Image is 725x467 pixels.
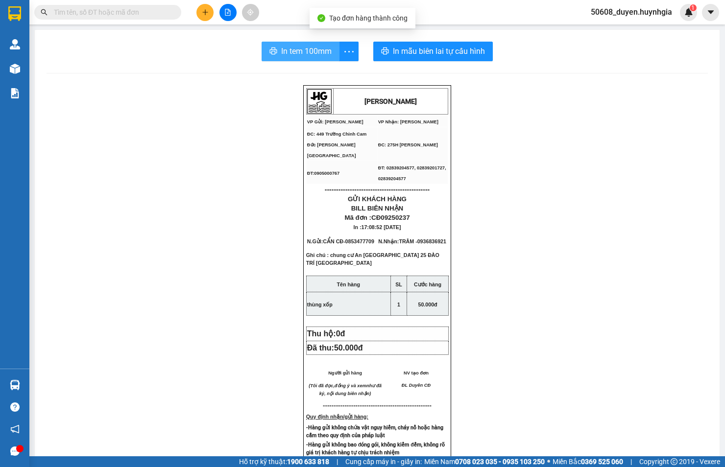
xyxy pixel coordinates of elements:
span: more [339,46,358,58]
span: check-circle [317,14,325,22]
span: file-add [224,9,231,16]
img: icon-new-feature [684,8,693,17]
span: printer [381,47,389,56]
button: caret-down [702,4,719,21]
strong: SL [395,281,402,287]
input: Tìm tên, số ĐT hoặc mã đơn [54,7,169,18]
span: notification [10,424,20,434]
strong: 0708 023 035 - 0935 103 250 [455,458,545,466]
span: thùng xốp [307,302,333,307]
button: printerIn mẫu biên lai tự cấu hình [373,42,493,61]
img: solution-icon [10,88,20,98]
span: ----------------------------------------------- [329,402,432,409]
span: caret-down [706,8,715,17]
span: 50.000đ [418,302,437,307]
button: printerIn tem 100mm [262,42,339,61]
div: 0937939758 [94,32,172,46]
span: In : [354,224,401,230]
span: ĐL Duyên CĐ [402,383,431,388]
span: copyright [671,458,677,465]
span: ⚪️ [547,460,550,464]
img: logo-vxr [8,6,21,21]
em: như đã ký, nội dung biên nhận) [319,383,382,396]
span: Gửi: [8,8,24,19]
span: ĐC: 275H [PERSON_NAME] [378,142,438,147]
div: [PERSON_NAME] [94,20,172,32]
span: --- [323,402,329,409]
button: plus [196,4,214,21]
span: aim [247,9,254,16]
span: N.Nhận: [378,238,446,244]
span: plus [202,9,209,16]
strong: Tên hàng [337,281,360,287]
span: - [343,238,374,244]
strong: -Hàng gửi không bao đóng gói, không kiểm đếm, không rõ giá trị khách hàng tự chịu trách nhiệm [306,442,445,456]
div: 0974496795 [8,42,87,56]
span: 50.000đ [334,344,363,352]
span: GỬI KHÁCH HÀNG [348,195,407,203]
span: 1 [691,4,695,11]
div: Quận 5 [94,8,172,20]
span: Tạo đơn hàng thành công [329,14,408,22]
img: warehouse-icon [10,39,20,49]
button: aim [242,4,259,21]
span: Người gửi hàng [328,371,362,375]
sup: 1 [690,4,697,11]
span: Mã đơn : [344,214,410,221]
span: 1 [397,302,400,307]
strong: 0369 525 060 [581,458,623,466]
strong: 1900 633 818 [287,458,329,466]
img: warehouse-icon [10,64,20,74]
span: NV tạo đơn [404,371,429,375]
span: CẨN CĐ [323,238,343,244]
span: VP Gửi: [PERSON_NAME] [307,119,363,124]
span: Đã thu : [7,63,37,73]
span: question-circle [10,402,20,412]
span: Cung cấp máy in - giấy in: [345,456,422,467]
span: search [41,9,48,16]
em: (Tôi đã đọc,đồng ý và xem [309,383,366,388]
span: Miền Bắc [553,456,623,467]
span: In mẫu biên lai tự cấu hình [393,45,485,57]
button: file-add [219,4,237,21]
strong: Cước hàng [414,281,441,287]
div: 30.000 [7,62,88,73]
span: Ghi chú : chung cư An [GEOGRAPHIC_DATA] 25 ĐÀO TRÍ [GEOGRAPHIC_DATA] [306,252,439,274]
span: N.Gửi: [307,238,374,244]
span: Thu hộ: [307,329,349,338]
strong: -Hàng gửi không chứa vật nguy hiểm, cháy nổ hoặc hàng cấm theo quy định của pháp luật [306,424,443,439]
img: warehouse-icon [10,380,20,390]
span: ĐT:0905000767 [307,171,339,176]
span: ĐT: 02839204577, 02839201727, 02839204577 [378,165,446,181]
span: CĐ09250237 [371,214,410,221]
span: 0853477709 [345,238,374,244]
span: 17:08:52 [DATE] [362,224,401,230]
span: VP Nhận: [PERSON_NAME] [378,119,438,124]
div: NHUNG [8,30,87,42]
span: ĐC: 449 Trường Chinh Cam Đức [PERSON_NAME][GEOGRAPHIC_DATA] [307,132,366,158]
span: Hỗ trợ kỹ thuật: [239,456,329,467]
span: printer [269,47,277,56]
strong: [PERSON_NAME] [364,97,417,105]
span: message [10,446,20,456]
span: ---------------------------------------------- [325,186,430,193]
span: | [630,456,632,467]
span: Miền Nam [424,456,545,467]
span: 50608_duyen.huynhgia [583,6,680,18]
span: Nhận: [94,9,117,20]
strong: Quy định nhận/gửi hàng: [306,414,368,420]
span: TRÂM - [399,238,446,244]
img: logo [307,89,332,114]
span: 0936836921 [417,238,446,244]
span: In tem 100mm [281,45,332,57]
span: 0đ [336,329,345,338]
button: more [339,42,359,61]
span: | [337,456,338,467]
span: BILL BIÊN NHẬN [351,205,404,212]
span: Đã thu: [307,344,363,352]
div: [PERSON_NAME] [8,8,87,30]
